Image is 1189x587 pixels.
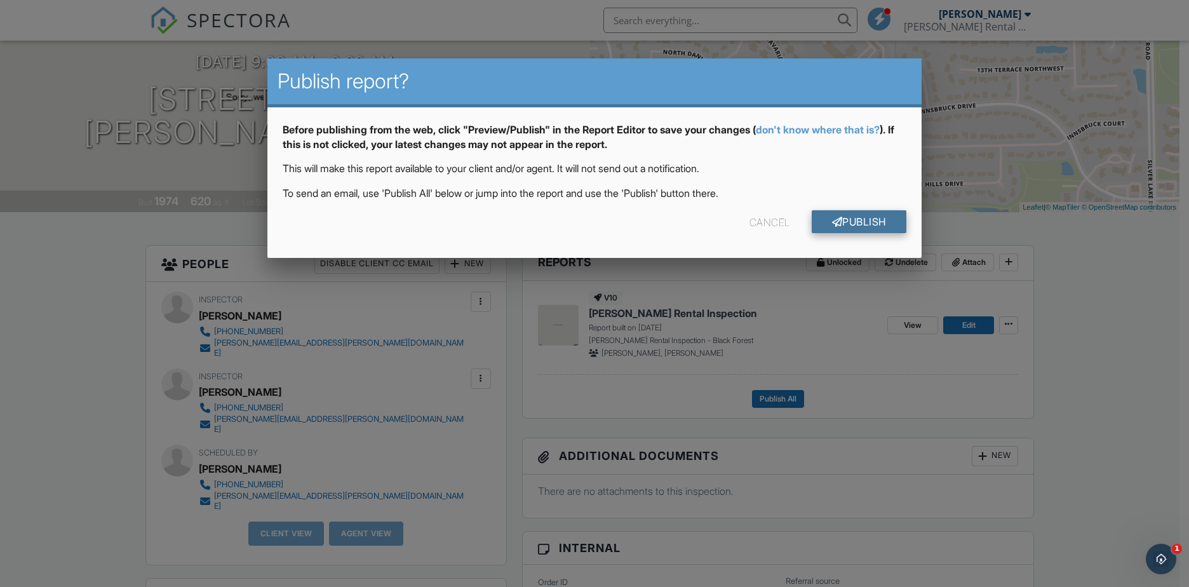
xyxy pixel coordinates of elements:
[756,123,880,136] a: don't know where that is?
[749,210,790,233] div: Cancel
[1172,544,1182,554] span: 1
[283,161,906,175] p: This will make this report available to your client and/or agent. It will not send out a notifica...
[283,186,906,200] p: To send an email, use 'Publish All' below or jump into the report and use the 'Publish' button th...
[1146,544,1176,574] iframe: Intercom live chat
[278,69,911,94] h2: Publish report?
[283,123,906,161] div: Before publishing from the web, click "Preview/Publish" in the Report Editor to save your changes...
[812,210,906,233] a: Publish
